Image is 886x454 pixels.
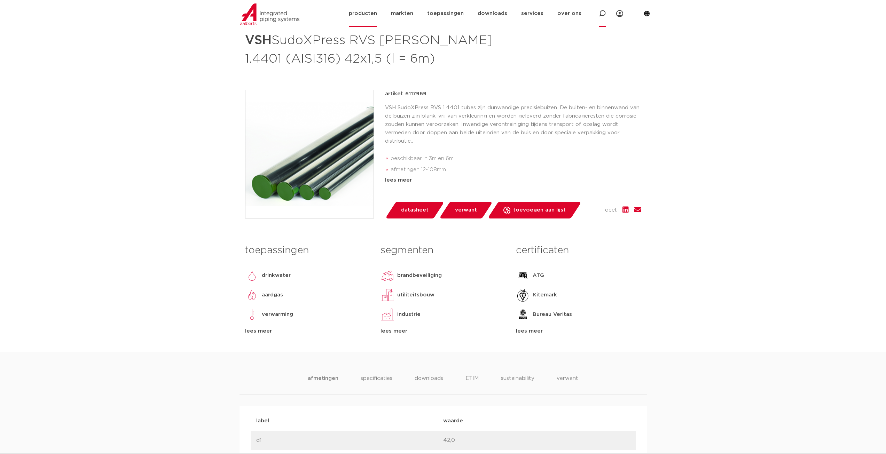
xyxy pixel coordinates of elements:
[605,206,617,214] span: deel:
[381,308,394,321] img: industrie
[245,244,370,257] h3: toepassingen
[533,291,557,299] p: Kitemark
[465,374,479,394] li: ETIM
[381,327,505,335] div: lees meer
[516,308,530,321] img: Bureau Veritas
[501,374,534,394] li: sustainability
[533,310,572,319] p: Bureau Veritas
[308,374,338,394] li: afmetingen
[391,153,641,164] li: beschikbaar in 3m en 6m
[401,205,429,216] span: datasheet
[245,308,259,321] img: verwarming
[361,374,392,394] li: specificaties
[415,374,443,394] li: downloads
[245,269,259,282] img: drinkwater
[397,291,434,299] p: utiliteitsbouw
[455,205,477,216] span: verwant
[391,164,641,175] li: afmetingen 12-108mm
[381,269,394,282] img: brandbeveiliging
[439,202,493,218] a: verwant
[385,90,426,98] p: artikel: 6117969
[245,327,370,335] div: lees meer
[443,436,630,445] p: 42,0
[381,288,394,302] img: utiliteitsbouw
[516,288,530,302] img: Kitemark
[516,269,530,282] img: ATG
[385,104,641,145] p: VSH SudoXPress RVS 1.4401 tubes zijn dunwandige precisiebuizen. De buiten- en binnenwand van de b...
[245,30,507,67] h1: SudoXPress RVS [PERSON_NAME] 1.4401 (AISI316) 42x1,5 (l = 6m)
[262,291,283,299] p: aardgas
[516,244,641,257] h3: certificaten
[533,271,544,280] p: ATG
[385,202,444,218] a: datasheet
[245,288,259,302] img: aardgas
[557,374,578,394] li: verwant
[513,205,566,216] span: toevoegen aan lijst
[262,271,291,280] p: drinkwater
[256,417,443,425] p: label
[262,310,293,319] p: verwarming
[381,244,505,257] h3: segmenten
[245,90,374,218] img: Product Image for VSH SudoXPress RVS buis 1.4401 (AISI316) 42x1,5 (l = 6m)
[397,271,442,280] p: brandbeveiliging
[385,176,641,184] div: lees meer
[245,34,272,47] strong: VSH
[516,327,641,335] div: lees meer
[443,417,630,425] p: waarde
[397,310,421,319] p: industrie
[256,436,443,445] p: d1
